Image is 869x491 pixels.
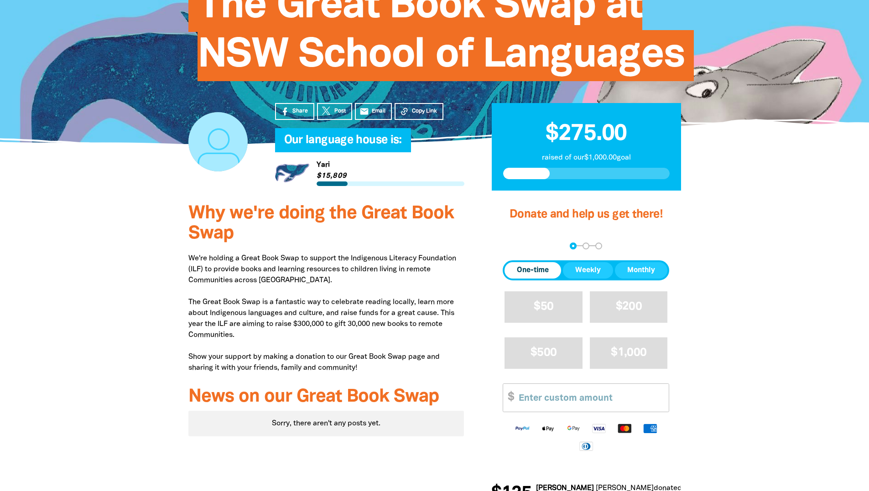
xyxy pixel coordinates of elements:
[637,423,663,434] img: American Express logo
[188,205,454,242] span: Why we're doing the Great Book Swap
[590,291,668,323] button: $200
[510,423,535,434] img: Paypal logo
[505,291,583,323] button: $50
[188,411,464,436] div: Sorry, there aren't any posts yet.
[546,124,627,145] span: $275.00
[505,262,561,279] button: One-time
[595,243,602,249] button: Navigate to step 3 of 3 to enter your payment details
[570,243,577,249] button: Navigate to step 1 of 3 to enter your donation amount
[561,423,586,434] img: Google Pay logo
[616,301,642,312] span: $200
[575,265,601,276] span: Weekly
[512,384,669,412] input: Enter custom amount
[503,384,514,412] span: $
[531,347,557,358] span: $500
[292,107,308,115] span: Share
[586,423,612,434] img: Visa logo
[517,265,549,276] span: One-time
[503,260,669,280] div: Donation frequency
[563,262,613,279] button: Weekly
[275,103,314,120] a: Share
[583,243,589,249] button: Navigate to step 2 of 3 to enter your details
[615,262,667,279] button: Monthly
[412,107,437,115] span: Copy Link
[612,423,637,434] img: Mastercard logo
[590,337,668,369] button: $1,000
[188,253,464,373] p: We're holding a Great Book Swap to support the Indigenous Literacy Foundation (ILF) to provide bo...
[534,301,553,312] span: $50
[188,387,464,407] h3: News on our Great Book Swap
[503,152,670,163] p: raised of our $1,000.00 goal
[395,103,443,120] button: Copy Link
[627,265,655,276] span: Monthly
[334,107,346,115] span: Post
[372,107,385,115] span: Email
[284,135,402,152] span: Our language house is:
[510,209,663,220] span: Donate and help us get there!
[275,143,464,149] h6: My Team
[503,416,669,458] div: Available payment methods
[188,411,464,436] div: Paginated content
[317,103,352,120] a: Post
[505,337,583,369] button: $500
[611,347,646,358] span: $1,000
[359,107,369,116] i: email
[573,441,599,451] img: Diners Club logo
[355,103,392,120] a: emailEmail
[535,423,561,434] img: Apple Pay logo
